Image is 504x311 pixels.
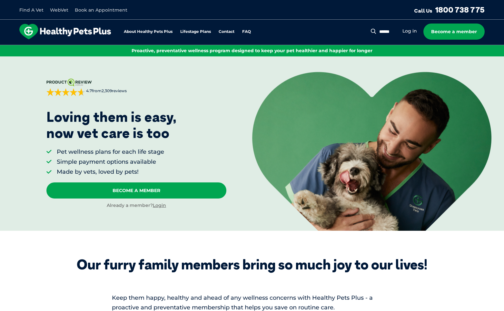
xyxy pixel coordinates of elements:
a: Log in [402,28,417,34]
div: Our furry family members bring so much joy to our lives! [77,257,427,273]
span: 2,309 reviews [102,88,127,93]
a: 4.7from2,309reviews [46,79,227,96]
span: Proactive, preventative wellness program designed to keep your pet healthier and happier for longer [132,48,372,53]
a: Call Us1800 738 775 [414,5,485,15]
span: Keep them happy, healthy and ahead of any wellness concerns with Healthy Pets Plus - a proactive ... [112,294,373,311]
li: Simple payment options available [57,158,164,166]
a: Become a member [423,24,485,40]
img: hpp-logo [19,24,111,39]
strong: 4.7 [86,88,92,93]
a: WebVet [50,7,68,13]
span: Call Us [414,7,432,14]
a: FAQ [242,30,251,34]
li: Made by vets, loved by pets! [57,168,164,176]
a: Contact [219,30,234,34]
p: Loving them is easy, now vet care is too [46,109,177,141]
a: Become A Member [46,182,227,199]
a: Login [153,202,166,208]
img: <p>Loving them is easy, <br /> now vet care is too</p> [252,72,491,231]
button: Search [370,28,378,34]
div: 4.7 out of 5 stars [46,88,85,96]
a: Book an Appointment [75,7,127,13]
a: Find A Vet [19,7,44,13]
div: Already a member? [46,202,227,209]
a: Lifestage Plans [180,30,211,34]
a: About Healthy Pets Plus [124,30,173,34]
li: Pet wellness plans for each life stage [57,148,164,156]
span: from [85,88,127,94]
